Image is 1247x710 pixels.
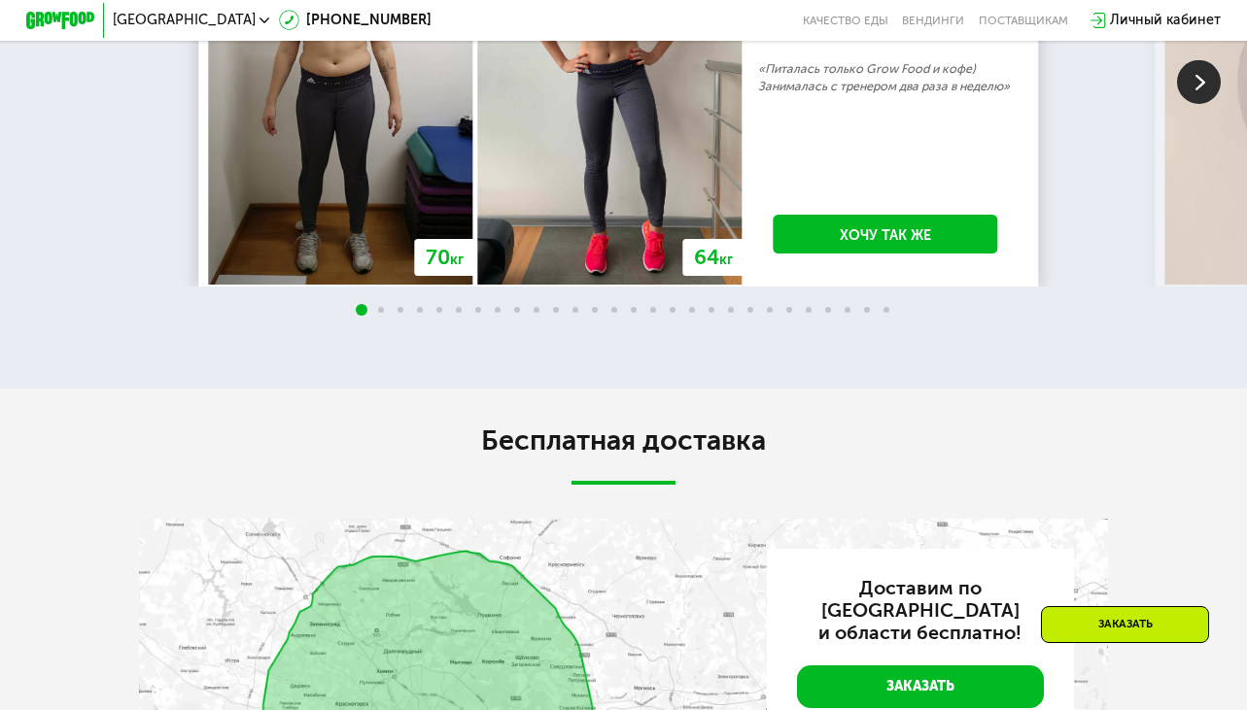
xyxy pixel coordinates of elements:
img: Slide right [1177,59,1221,103]
a: Заказать [797,665,1044,709]
a: [PHONE_NUMBER] [279,10,433,30]
h2: Бесплатная доставка [139,423,1109,458]
span: кг [450,252,464,268]
div: 70 [414,239,474,276]
a: Качество еды [803,14,888,27]
a: Хочу так же [773,215,998,254]
div: 64 [683,239,745,276]
div: Личный кабинет [1110,10,1221,30]
span: [GEOGRAPHIC_DATA] [113,14,256,27]
a: Вендинги [902,14,964,27]
div: поставщикам [979,14,1068,27]
h3: Доставим по [GEOGRAPHIC_DATA] и области бесплатно! [797,577,1044,644]
span: кг [719,252,733,268]
p: «Питалась только Grow Food и кофе) Занималась с тренером два раза в неделю» [758,60,1013,95]
div: Заказать [1041,606,1209,643]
